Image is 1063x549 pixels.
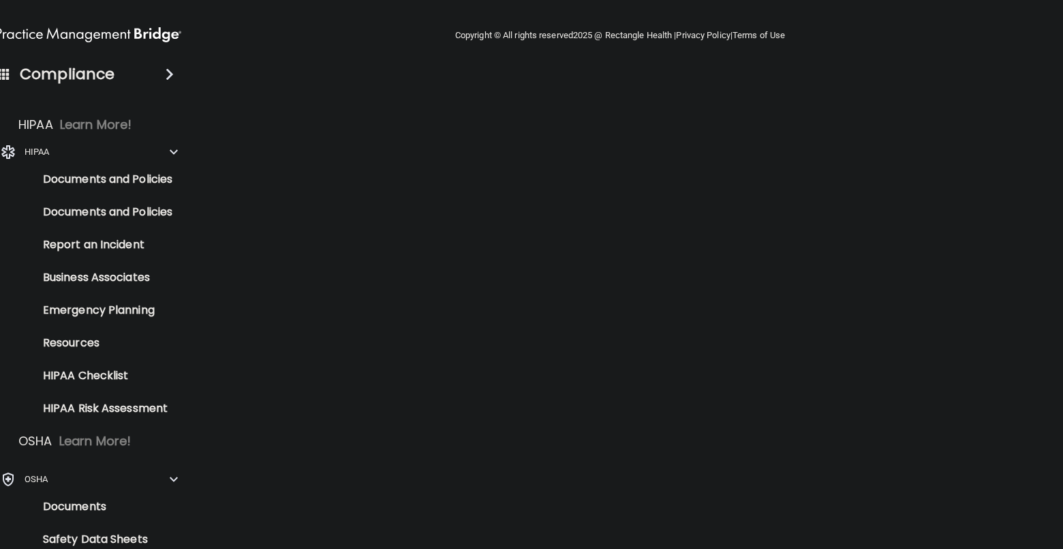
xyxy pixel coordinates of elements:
p: HIPAA [25,144,50,160]
p: Emergency Planning [9,303,195,317]
p: Business Associates [9,271,195,284]
p: HIPAA Checklist [9,369,195,383]
p: HIPAA Risk Assessment [9,402,195,415]
p: HIPAA [18,117,53,133]
p: Safety Data Sheets [9,533,195,546]
h4: Compliance [20,65,114,84]
a: Terms of Use [733,30,785,40]
p: OSHA [18,433,52,449]
p: Learn More! [60,117,132,133]
p: OSHA [25,471,48,488]
p: Documents [9,500,195,514]
div: Copyright © All rights reserved 2025 @ Rectangle Health | | [371,14,869,57]
p: Report an Incident [9,238,195,252]
p: Resources [9,336,195,350]
p: Documents and Policies [9,205,195,219]
p: Learn More! [59,433,132,449]
p: Documents and Policies [9,173,195,186]
a: Privacy Policy [676,30,730,40]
